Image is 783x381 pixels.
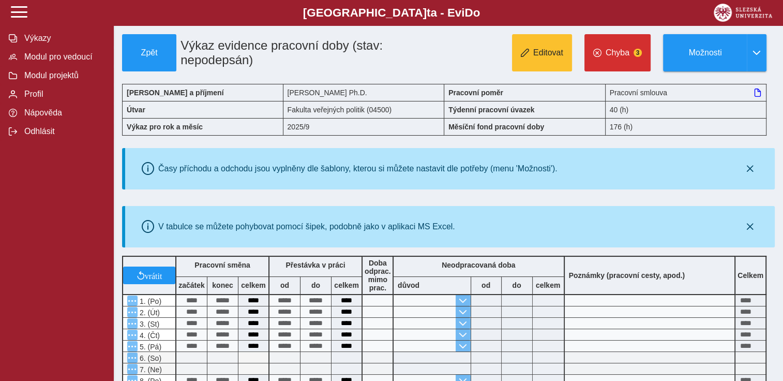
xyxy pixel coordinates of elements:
[127,48,172,57] span: Zpět
[21,127,105,136] span: Odhlásit
[606,118,767,136] div: 176 (h)
[122,34,176,71] button: Zpět
[21,71,105,80] span: Modul projektů
[31,6,752,20] b: [GEOGRAPHIC_DATA] a - Evi
[332,281,362,289] b: celkem
[565,271,689,280] b: Poznámky (pracovní cesty, apod.)
[300,281,331,289] b: do
[158,164,558,173] div: Časy příchodu a odchodu jsou vyplněny dle šablony, kterou si můžete nastavit dle potřeby (menu 'M...
[138,297,161,305] span: 1. (Po)
[672,48,739,57] span: Možnosti
[127,296,138,306] button: Menu
[194,261,250,269] b: Pracovní směna
[606,101,767,118] div: 40 (h)
[21,52,105,62] span: Modul pro vedoucí
[21,90,105,99] span: Profil
[158,222,455,231] div: V tabulce se můžete pohybovat pomocí šipek, podobně jako v aplikaci MS Excel.
[269,281,300,289] b: od
[533,48,563,57] span: Editovat
[283,118,445,136] div: 2025/9
[737,271,763,280] b: Celkem
[127,364,138,374] button: Menu
[127,318,138,329] button: Menu
[138,354,161,362] span: 6. (So)
[127,353,138,363] button: Menu
[584,34,651,71] button: Chyba3
[127,341,138,351] button: Menu
[533,281,564,289] b: celkem
[442,261,515,269] b: Neodpracovaná doba
[512,34,572,71] button: Editovat
[448,123,544,131] b: Měsíční fond pracovní doby
[606,84,767,101] div: Pracovní smlouva
[138,320,159,328] span: 3. (St)
[285,261,345,269] b: Přestávka v práci
[606,48,629,57] span: Chyba
[138,331,160,340] span: 4. (Čt)
[127,330,138,340] button: Menu
[427,6,430,19] span: t
[502,281,532,289] b: do
[127,106,145,114] b: Útvar
[21,34,105,43] span: Výkazy
[471,281,501,289] b: od
[127,89,223,97] b: [PERSON_NAME] a příjmení
[398,281,419,289] b: důvod
[21,108,105,118] span: Nápověda
[634,49,642,57] span: 3
[283,84,445,101] div: [PERSON_NAME] Ph.D.
[176,34,394,71] h1: Výkaz evidence pracovní doby (stav: nepodepsán)
[127,307,138,317] button: Menu
[448,106,535,114] b: Týdenní pracovní úvazek
[448,89,503,97] b: Pracovní poměr
[283,101,445,118] div: Fakulta veřejných politik (04500)
[207,281,238,289] b: konec
[365,259,391,292] b: Doba odprac. mimo prac.
[464,6,473,19] span: D
[138,365,162,374] span: 7. (Ne)
[176,281,207,289] b: začátek
[714,4,772,22] img: logo_web_su.png
[663,34,747,71] button: Možnosti
[138,343,161,351] span: 5. (Pá)
[138,309,160,317] span: 2. (Út)
[238,281,268,289] b: celkem
[145,271,162,280] span: vrátit
[123,267,175,284] button: vrátit
[473,6,480,19] span: o
[127,123,203,131] b: Výkaz pro rok a měsíc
